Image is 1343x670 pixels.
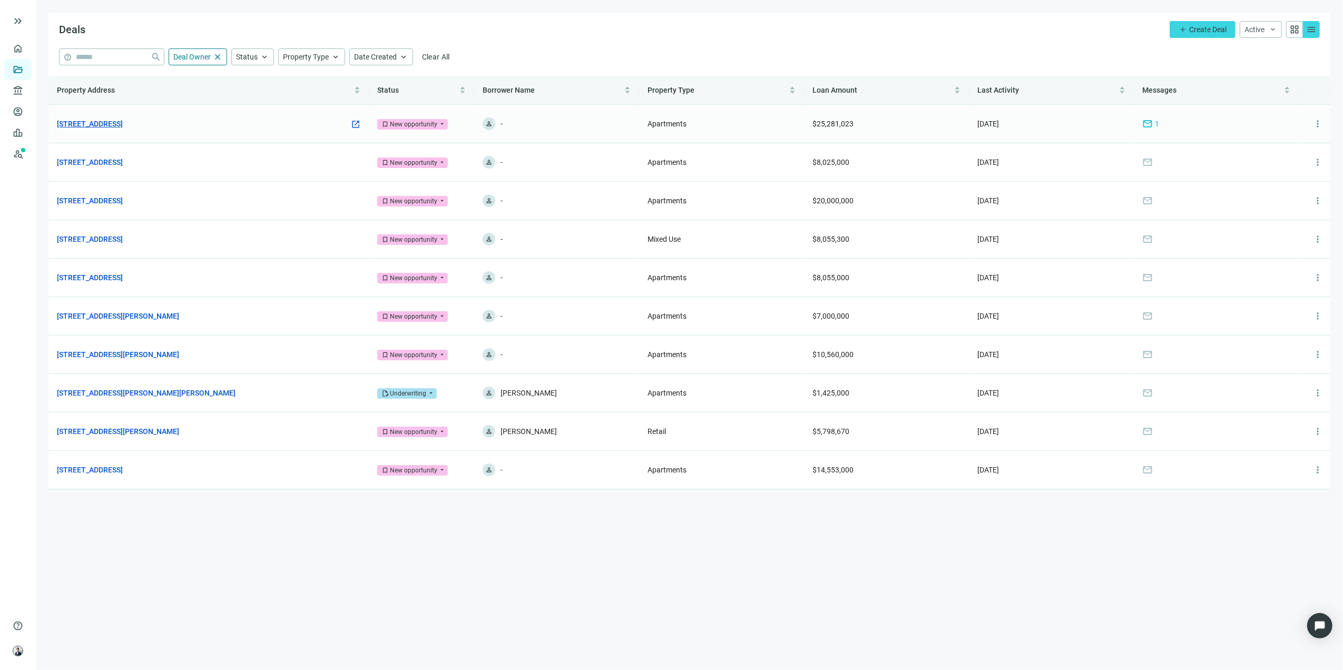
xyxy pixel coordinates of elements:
span: $8,055,000 [812,273,849,282]
a: [STREET_ADDRESS][PERSON_NAME] [57,426,179,437]
span: more_vert [1312,426,1323,437]
span: keyboard_arrow_up [399,52,408,62]
span: - [501,348,503,361]
span: more_vert [1312,234,1323,244]
span: mail [1142,119,1153,129]
a: [STREET_ADDRESS] [57,195,123,206]
span: [DATE] [977,196,999,205]
div: New opportunity [390,119,437,130]
span: more_vert [1312,195,1323,206]
span: account_balance [13,85,20,96]
span: $5,798,670 [812,427,849,436]
button: more_vert [1307,344,1328,365]
span: - [501,233,503,245]
span: Deal Owner [173,53,211,61]
span: mail [1142,272,1153,283]
span: person [485,274,493,281]
span: $20,000,000 [812,196,854,205]
span: mail [1142,234,1153,244]
span: person [485,312,493,320]
div: New opportunity [390,196,437,206]
span: grid_view [1289,24,1300,35]
span: bookmark [381,467,389,474]
span: more_vert [1312,311,1323,321]
span: [DATE] [977,350,999,359]
a: [STREET_ADDRESS] [57,272,123,283]
span: mail [1142,349,1153,360]
span: keyboard_arrow_up [331,52,340,62]
span: - [501,310,503,322]
span: more_vert [1312,465,1323,475]
span: $10,560,000 [812,350,854,359]
button: more_vert [1307,382,1328,403]
span: [DATE] [977,389,999,397]
span: bookmark [381,428,389,436]
span: [DATE] [977,273,999,282]
button: Clear All [417,48,455,65]
span: person [485,351,493,358]
span: [DATE] [977,158,999,166]
span: Apartments [648,158,687,166]
span: more_vert [1312,119,1323,129]
div: Open Intercom Messenger [1307,613,1332,638]
span: edit_document [381,390,389,397]
span: person [485,120,493,127]
div: New opportunity [390,311,437,322]
span: Loan Amount [812,86,857,94]
button: more_vert [1307,113,1328,134]
span: [DATE] [977,120,999,128]
span: help [13,620,23,631]
span: person [485,428,493,435]
div: New opportunity [390,427,437,437]
span: $8,025,000 [812,158,849,166]
span: $1,425,000 [812,389,849,397]
span: more_vert [1312,157,1323,168]
span: open_in_new [351,120,360,129]
button: more_vert [1307,267,1328,288]
span: bookmark [381,313,389,320]
span: mail [1142,426,1153,437]
span: Retail [648,427,666,436]
button: keyboard_double_arrow_right [12,15,24,27]
span: - [501,156,503,169]
span: mail [1142,311,1153,321]
span: Apartments [648,196,687,205]
span: keyboard_arrow_up [260,52,269,62]
span: help [64,53,72,61]
span: more_vert [1312,349,1323,360]
span: Clear All [422,53,450,61]
div: New opportunity [390,465,437,476]
span: Active [1244,25,1264,34]
button: more_vert [1307,152,1328,173]
span: [PERSON_NAME] [501,425,557,438]
span: - [501,464,503,476]
span: bookmark [381,351,389,359]
span: Property Type [283,53,329,61]
span: [PERSON_NAME] [501,387,557,399]
span: person [485,466,493,474]
span: Status [236,53,258,61]
span: [DATE] [977,235,999,243]
span: person [485,235,493,243]
a: open_in_new [351,119,360,131]
span: Mixed Use [648,235,681,243]
a: [STREET_ADDRESS] [57,118,123,130]
span: bookmark [381,121,389,128]
span: add [1179,25,1187,34]
span: $14,553,000 [812,466,854,474]
span: close [213,52,222,62]
span: Status [377,86,399,94]
a: [STREET_ADDRESS][PERSON_NAME][PERSON_NAME] [57,387,236,399]
span: - [501,194,503,207]
span: keyboard_arrow_down [1269,25,1277,34]
span: Apartments [648,120,687,128]
span: Last Activity [977,86,1019,94]
span: [DATE] [977,466,999,474]
span: $8,055,300 [812,235,849,243]
a: [STREET_ADDRESS] [57,464,123,476]
button: more_vert [1307,190,1328,211]
a: [STREET_ADDRESS][PERSON_NAME] [57,349,179,360]
span: bookmark [381,198,389,205]
span: Apartments [648,466,687,474]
